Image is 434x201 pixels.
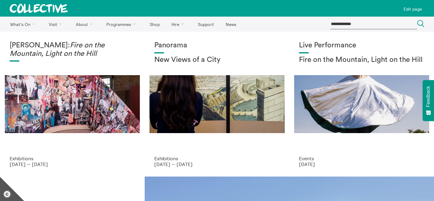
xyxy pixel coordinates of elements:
[101,17,143,32] a: Programmes
[193,17,219,32] a: Support
[71,17,100,32] a: About
[166,17,192,32] a: Hire
[299,56,424,64] h2: Fire on the Mountain, Light on the Hill
[154,156,280,161] p: Exhibitions
[299,161,424,167] p: [DATE]
[401,2,424,14] a: Edit page
[5,17,42,32] a: What's On
[220,17,241,32] a: News
[154,161,280,167] p: [DATE] — [DATE]
[44,17,70,32] a: Visit
[299,156,424,161] p: Events
[10,42,105,57] em: Fire on the Mountain, Light on the Hill
[299,41,424,50] h1: Live Performance
[423,80,434,121] button: Feedback - Show survey
[10,161,135,167] p: [DATE] — [DATE]
[10,156,135,161] p: Exhibitions
[145,32,289,177] a: Collective Panorama June 2025 small file 8 Panorama New Views of a City Exhibitions [DATE] — [DATE]
[144,17,165,32] a: Shop
[10,41,135,58] h1: [PERSON_NAME]:
[426,86,431,107] span: Feedback
[404,7,422,11] p: Edit page
[289,32,434,177] a: Photo: Eoin Carey Live Performance Fire on the Mountain, Light on the Hill Events [DATE]
[154,41,280,50] h1: Panorama
[154,56,280,64] h2: New Views of a City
